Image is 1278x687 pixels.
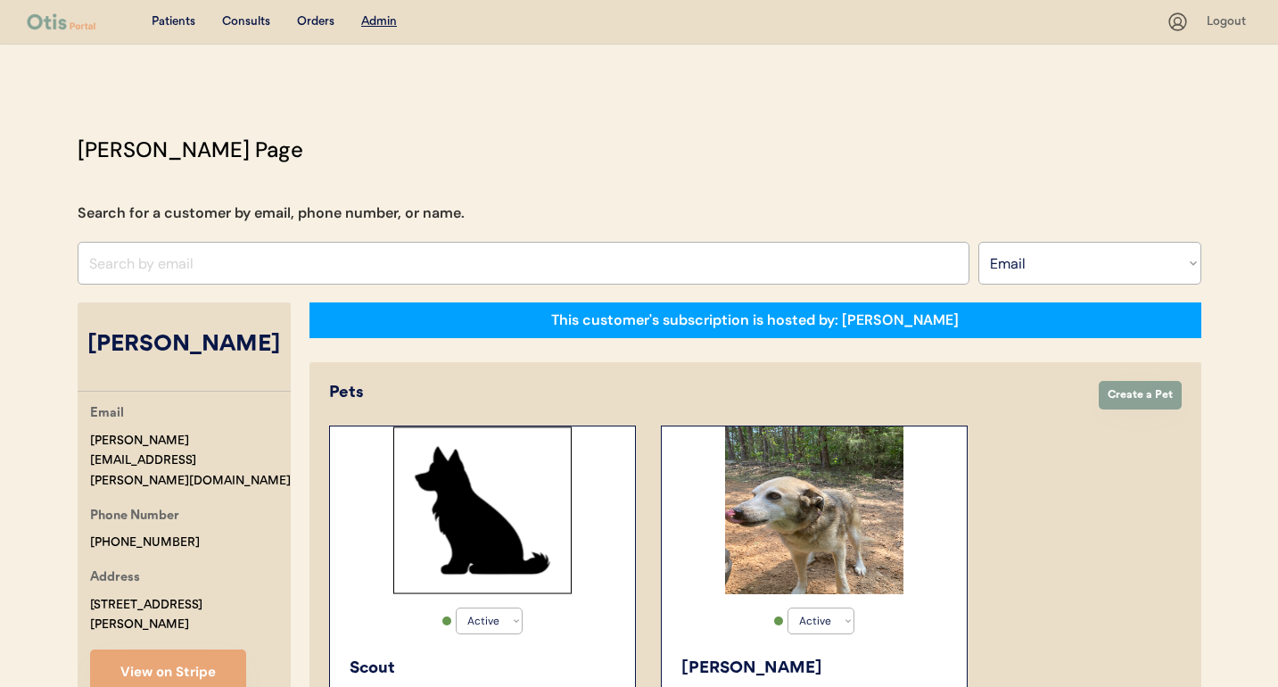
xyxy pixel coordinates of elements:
[1207,13,1251,31] div: Logout
[297,13,334,31] div: Orders
[90,431,291,492] div: [PERSON_NAME][EMAIL_ADDRESS][PERSON_NAME][DOMAIN_NAME]
[78,134,303,166] div: [PERSON_NAME] Page
[78,328,291,362] div: [PERSON_NAME]
[222,13,270,31] div: Consults
[329,381,1081,405] div: Pets
[361,15,397,28] u: Admin
[90,567,140,590] div: Address
[90,506,179,528] div: Phone Number
[78,242,969,285] input: Search by email
[90,403,124,426] div: Email
[90,595,291,636] div: [STREET_ADDRESS][PERSON_NAME]
[551,310,959,330] div: This customer's subscription is hosted by: [PERSON_NAME]
[725,426,903,594] img: Same%20Face.jpeg
[78,203,465,224] div: Search for a customer by email, phone number, or name.
[90,533,200,553] div: [PHONE_NUMBER]
[681,657,949,681] div: [PERSON_NAME]
[152,13,195,31] div: Patients
[350,657,617,681] div: Scout
[393,426,572,594] img: Rectangle%2029.svg
[1099,381,1182,410] button: Create a Pet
